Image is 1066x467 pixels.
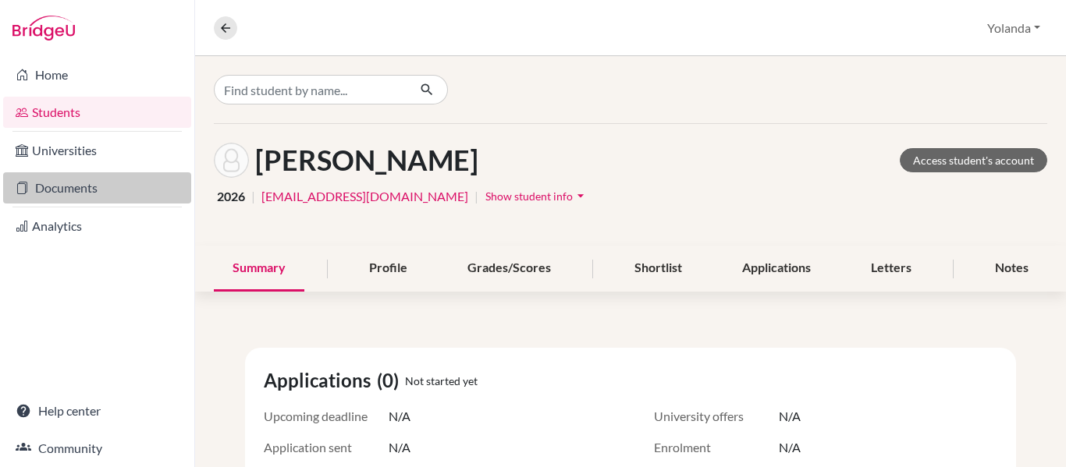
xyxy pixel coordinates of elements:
[264,438,389,457] span: Application sent
[654,438,779,457] span: Enrolment
[3,172,191,203] a: Documents
[264,366,377,394] span: Applications
[3,135,191,166] a: Universities
[217,187,245,206] span: 2026
[654,407,779,426] span: University offers
[573,188,588,203] i: arrow_drop_down
[852,246,930,292] div: Letters
[723,246,830,292] div: Applications
[214,75,407,104] input: Find student by name...
[389,438,410,457] span: N/A
[12,16,75,41] img: Bridge-U
[3,97,191,128] a: Students
[255,143,478,177] h1: [PERSON_NAME]
[377,366,405,394] span: (0)
[779,407,801,426] span: N/A
[449,246,570,292] div: Grades/Scores
[3,395,191,426] a: Help center
[3,211,191,242] a: Analytics
[3,433,191,464] a: Community
[251,187,255,206] span: |
[976,246,1047,292] div: Notes
[779,438,801,457] span: N/A
[389,407,410,426] span: N/A
[980,13,1047,43] button: Yolanda
[900,148,1047,172] a: Access student's account
[485,189,573,203] span: Show student info
[405,373,478,389] span: Not started yet
[350,246,426,292] div: Profile
[616,246,701,292] div: Shortlist
[3,59,191,90] a: Home
[214,143,249,178] img: Hector Zelaya's avatar
[214,246,304,292] div: Summary
[474,187,478,206] span: |
[264,407,389,426] span: Upcoming deadline
[261,187,468,206] a: [EMAIL_ADDRESS][DOMAIN_NAME]
[485,184,589,208] button: Show student infoarrow_drop_down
